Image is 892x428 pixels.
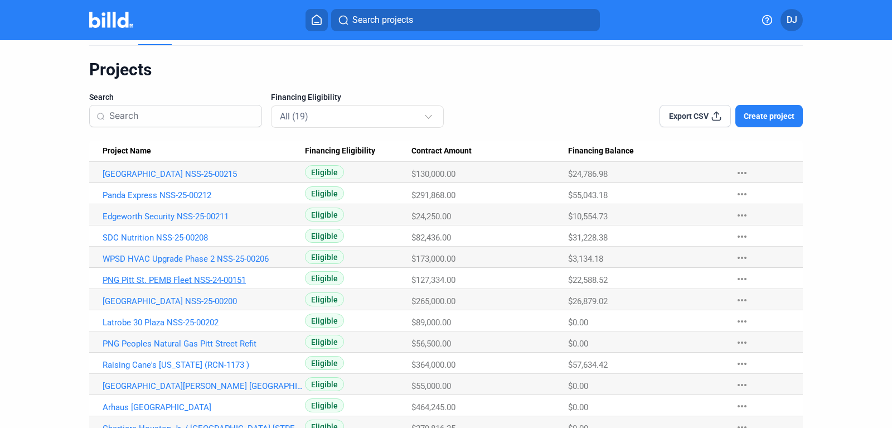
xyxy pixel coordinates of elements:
[568,254,603,264] span: $3,134.18
[305,314,344,328] span: Eligible
[568,296,608,306] span: $26,879.02
[103,402,305,412] a: Arhaus [GEOGRAPHIC_DATA]
[568,146,634,156] span: Financing Balance
[411,339,451,349] span: $56,500.00
[352,13,413,27] span: Search projects
[280,111,308,122] mat-select-trigger: All (19)
[735,378,749,392] mat-icon: more_horiz
[411,146,568,156] div: Contract Amount
[89,92,114,103] span: Search
[411,211,451,222] span: $24,250.00
[305,398,344,412] span: Eligible
[305,377,344,391] span: Eligible
[735,251,749,265] mat-icon: more_horiz
[568,339,588,349] span: $0.00
[305,292,344,306] span: Eligible
[735,105,803,127] button: Create project
[89,12,133,28] img: Billd Company Logo
[103,339,305,349] a: PNG Peoples Natural Gas Pitt Street Refit
[411,275,455,285] span: $127,334.00
[103,190,305,200] a: Panda Express NSS-25-00212
[735,187,749,201] mat-icon: more_horiz
[305,146,375,156] span: Financing Eligibility
[735,400,749,413] mat-icon: more_horiz
[568,381,588,391] span: $0.00
[568,190,608,200] span: $55,043.18
[411,318,451,328] span: $89,000.00
[568,275,608,285] span: $22,588.52
[411,381,451,391] span: $55,000.00
[411,169,455,179] span: $130,000.00
[735,357,749,371] mat-icon: more_horiz
[568,211,608,222] span: $10,554.73
[103,381,305,391] a: [GEOGRAPHIC_DATA][PERSON_NAME] [GEOGRAPHIC_DATA]
[103,318,305,328] a: Latrobe 30 Plaza NSS-25-00202
[735,336,749,349] mat-icon: more_horiz
[271,92,341,103] span: Financing Eligibility
[103,211,305,222] a: Edgeworth Security NSS-25-00211
[735,166,749,180] mat-icon: more_horiz
[305,356,344,370] span: Eligible
[103,254,305,264] a: WPSD HVAC Upgrade Phase 2 NSS-25-00206
[568,318,588,328] span: $0.00
[305,165,344,179] span: Eligible
[103,169,305,179] a: [GEOGRAPHIC_DATA] NSS-25-00215
[735,209,749,222] mat-icon: more_horiz
[411,233,451,243] span: $82,436.00
[787,13,797,27] span: DJ
[89,59,803,80] div: Projects
[103,296,305,306] a: [GEOGRAPHIC_DATA] NSS-25-00200
[735,230,749,243] mat-icon: more_horiz
[744,110,794,122] span: Create project
[305,335,344,349] span: Eligible
[305,271,344,285] span: Eligible
[660,105,731,127] button: Export CSV
[305,186,344,200] span: Eligible
[331,9,600,31] button: Search projects
[735,294,749,307] mat-icon: more_horiz
[103,146,305,156] div: Project Name
[735,272,749,286] mat-icon: more_horiz
[103,275,305,285] a: PNG Pitt St. PEMB Fleet NSS-24-00151
[103,360,305,370] a: Raising Cane's [US_STATE] (RCN-1173 )
[568,360,608,370] span: $57,634.42
[305,208,344,222] span: Eligible
[568,146,725,156] div: Financing Balance
[411,402,455,412] span: $464,245.00
[568,402,588,412] span: $0.00
[669,110,709,122] span: Export CSV
[780,9,803,31] button: DJ
[411,360,455,370] span: $364,000.00
[103,146,151,156] span: Project Name
[735,315,749,328] mat-icon: more_horiz
[305,146,412,156] div: Financing Eligibility
[305,229,344,243] span: Eligible
[411,254,455,264] span: $173,000.00
[305,250,344,264] span: Eligible
[568,233,608,243] span: $31,228.38
[411,190,455,200] span: $291,868.00
[109,104,255,128] input: Search
[568,169,608,179] span: $24,786.98
[411,146,472,156] span: Contract Amount
[103,233,305,243] a: SDC Nutrition NSS-25-00208
[411,296,455,306] span: $265,000.00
